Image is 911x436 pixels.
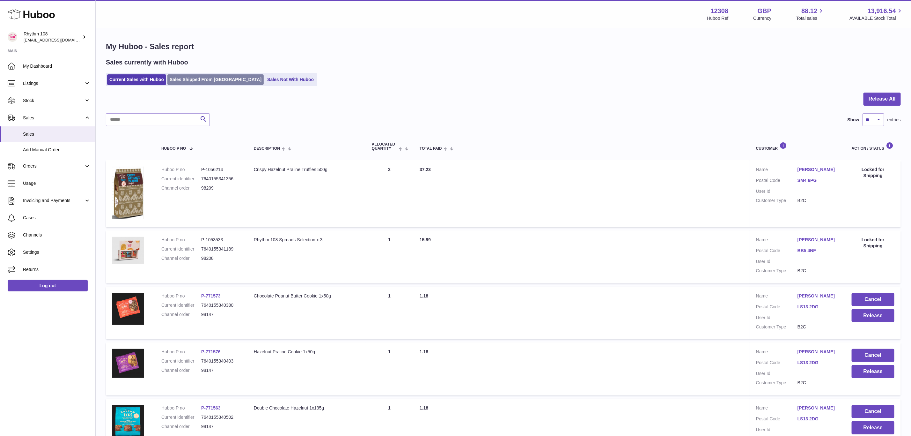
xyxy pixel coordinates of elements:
dt: Huboo P no [161,405,201,411]
a: P-771563 [201,405,221,410]
div: Customer [756,142,839,151]
span: ALLOCATED Quantity [372,142,397,151]
a: LS13 2DG [797,416,839,422]
span: My Dashboard [23,63,91,69]
strong: 12308 [711,7,729,15]
span: Returns [23,267,91,273]
dd: B2C [797,268,839,274]
dt: Postal Code [756,177,797,185]
h2: Sales currently with Huboo [106,58,188,67]
dt: Current identifier [161,302,201,308]
a: Sales Not With Huboo [265,74,316,85]
dt: Huboo P no [161,167,201,173]
dt: Channel order [161,424,201,430]
span: Cases [23,215,91,221]
a: [PERSON_NAME] [797,405,839,411]
div: Action / Status [852,142,894,151]
span: 37.23 [420,167,431,172]
a: [PERSON_NAME] [797,293,839,299]
div: Hazelnut Praline Cookie 1x50g [254,349,359,355]
a: Current Sales with Huboo [107,74,166,85]
dd: B2C [797,324,839,330]
dt: Huboo P no [161,349,201,355]
button: Cancel [852,349,894,362]
dt: Huboo P no [161,237,201,243]
a: 88.12 Total sales [796,7,825,21]
a: LS13 2DG [797,360,839,366]
dd: 98208 [201,255,241,261]
td: 1 [365,287,413,340]
dd: P-1056214 [201,167,241,173]
div: Locked for Shipping [852,167,894,179]
strong: GBP [758,7,771,15]
div: Currency [753,15,772,21]
div: Chocolate Peanut Butter Cookie 1x50g [254,293,359,299]
dt: Current identifier [161,176,201,182]
img: 1753718925.JPG [112,237,144,264]
dt: Current identifier [161,246,201,252]
a: BB5 4NF [797,248,839,254]
dd: 7640155340403 [201,358,241,364]
a: Log out [8,280,88,291]
dd: 98147 [201,424,241,430]
span: 1.18 [420,349,428,354]
a: 13,916.54 AVAILABLE Stock Total [849,7,903,21]
span: Sales [23,115,84,121]
dt: Postal Code [756,416,797,424]
dd: 7640155340502 [201,414,241,420]
span: Invoicing and Payments [23,198,84,204]
td: 1 [365,230,413,283]
button: Release [852,421,894,434]
button: Cancel [852,293,894,306]
span: [EMAIL_ADDRESS][DOMAIN_NAME] [24,37,94,42]
span: Total sales [796,15,825,21]
dt: Postal Code [756,360,797,367]
img: orders@rhythm108.com [8,32,17,42]
dt: Name [756,349,797,357]
button: Release [852,309,894,322]
label: Show [848,117,859,123]
dt: Channel order [161,367,201,373]
dt: Customer Type [756,268,797,274]
dd: B2C [797,198,839,204]
div: Locked for Shipping [852,237,894,249]
div: Huboo Ref [707,15,729,21]
dt: User Id [756,259,797,265]
dd: P-1053533 [201,237,241,243]
a: [PERSON_NAME] [797,237,839,243]
div: Crispy Hazelnut Praline Truffles 500g [254,167,359,173]
td: 2 [365,160,413,227]
span: Listings [23,80,84,86]
span: Sales [23,131,91,137]
span: 1.18 [420,293,428,298]
dt: Name [756,237,797,244]
a: SM4 6PG [797,177,839,184]
span: AVAILABLE Stock Total [849,15,903,21]
span: Huboo P no [161,147,186,151]
span: Stock [23,98,84,104]
dt: Current identifier [161,358,201,364]
span: Orders [23,163,84,169]
button: Cancel [852,405,894,418]
dt: User Id [756,427,797,433]
button: Release [852,365,894,378]
dt: Name [756,293,797,301]
dd: 98147 [201,367,241,373]
dt: Channel order [161,255,201,261]
dt: User Id [756,315,797,321]
dt: Huboo P no [161,293,201,299]
dt: Customer Type [756,198,797,204]
a: [PERSON_NAME] [797,167,839,173]
span: 1.18 [420,405,428,410]
a: Sales Shipped From [GEOGRAPHIC_DATA] [167,74,264,85]
a: [PERSON_NAME] [797,349,839,355]
dd: 7640155341356 [201,176,241,182]
span: 15.99 [420,237,431,242]
button: Release All [863,93,901,106]
dt: Channel order [161,312,201,318]
dt: Customer Type [756,324,797,330]
span: Total paid [420,147,442,151]
dd: 7640155341189 [201,246,241,252]
td: 1 [365,342,413,395]
dd: 7640155340380 [201,302,241,308]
